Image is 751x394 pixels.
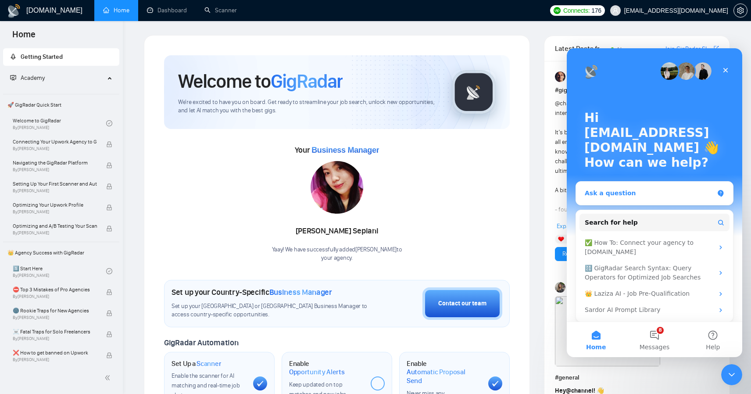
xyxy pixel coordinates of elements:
span: lock [106,183,112,190]
span: 176 [591,6,601,15]
span: @channel [555,100,581,107]
span: Business Manager [311,146,379,154]
a: Welcome to GigRadarBy[PERSON_NAME] [13,114,106,133]
span: lock [106,310,112,316]
span: 👑 Agency Success with GigRadar [4,244,118,261]
span: By [PERSON_NAME] [13,357,97,362]
span: lock [106,226,112,232]
a: homeHome [103,7,129,14]
span: lock [106,289,112,295]
span: GigRadar [271,69,343,93]
a: searchScanner [204,7,237,14]
span: By [PERSON_NAME] [13,230,97,236]
button: Contact our team [422,287,502,320]
span: 🌚 Rookie Traps for New Agencies [13,306,97,315]
img: Vadym [555,72,565,82]
a: setting [733,7,747,14]
span: Home [5,28,43,47]
span: setting [734,7,747,14]
span: Expand [557,222,576,230]
span: Connecting Your Upwork Agency to GigRadar [13,137,97,146]
span: By [PERSON_NAME] [13,167,97,172]
span: lock [106,352,112,358]
a: dashboardDashboard [147,7,187,14]
span: export [714,45,719,52]
div: in the meantime, would you be interested in the founder’s engineering blog? It’s been long time s... [555,99,686,359]
span: By [PERSON_NAME] [13,146,97,151]
div: Contact our team [438,299,486,308]
a: Join GigRadar Slack Community [664,44,712,54]
h1: Set Up a [172,359,221,368]
img: 1708932398273-WhatsApp%20Image%202024-02-26%20at%2015.20.52.jpeg [311,161,363,214]
img: ❤️ [558,236,564,242]
span: 🚀 GigRadar Quick Start [4,96,118,114]
span: Business Manager [269,287,332,297]
iframe: Intercom live chat [567,48,742,357]
h1: Welcome to [178,69,343,93]
span: Connects: [563,6,590,15]
span: Your [295,145,379,155]
h1: Set up your Country-Specific [172,287,332,297]
span: Setting Up Your First Scanner and Auto-Bidder [13,179,97,188]
span: ❌ How to get banned on Upwork [13,348,97,357]
span: By [PERSON_NAME] [13,209,97,215]
span: lock [106,204,112,211]
span: Navigating the GigRadar Platform [13,158,97,167]
span: Scanner [197,359,221,368]
span: ☠️ Fatal Traps for Solo Freelancers [13,327,97,336]
h1: Enable [289,359,364,376]
p: your agency . [272,254,402,262]
span: GigRadar Automation [164,338,238,347]
button: Reply [555,247,584,261]
span: Academy [10,74,45,82]
a: 1️⃣ Start HereBy[PERSON_NAME] [13,261,106,281]
span: We're excited to have you on board. Get ready to streamline your job search, unlock new opportuni... [178,98,438,115]
span: Latest Posts from the GigRadar Community [555,43,608,54]
img: F09LD3HAHMJ-Coffee%20chat%20round%202.gif [555,296,660,366]
li: Getting Started [3,48,119,66]
span: Optimizing Your Upwork Profile [13,201,97,209]
span: lock [106,331,112,337]
span: ⛔ Top 3 Mistakes of Pro Agencies [13,285,97,294]
span: Set up your [GEOGRAPHIC_DATA] or [GEOGRAPHIC_DATA] Business Manager to access country-specific op... [172,302,370,319]
span: 4 hours ago [616,46,644,52]
a: export [714,44,719,53]
span: By [PERSON_NAME] [13,315,97,320]
h1: # gigradar-hub [555,86,719,95]
span: Academy [21,74,45,82]
iframe: Intercom live chat [721,364,742,385]
span: Automatic Proposal Send [407,368,481,385]
img: upwork-logo.png [554,7,561,14]
span: lock [106,162,112,168]
span: Getting Started [21,53,63,61]
h1: # general [555,373,719,383]
img: logo [7,4,21,18]
span: fund-projection-screen [10,75,16,81]
span: check-circle [106,120,112,126]
span: By [PERSON_NAME] [13,294,97,299]
img: gigradar-logo.png [452,70,496,114]
span: lock [106,141,112,147]
span: By [PERSON_NAME] [13,188,97,193]
span: double-left [104,373,113,382]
